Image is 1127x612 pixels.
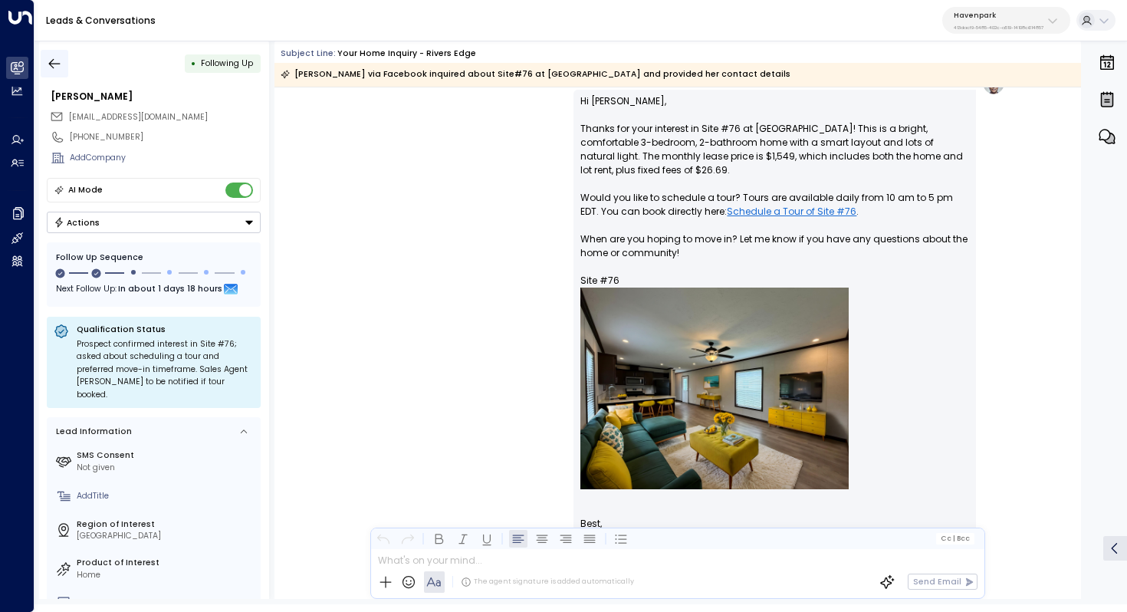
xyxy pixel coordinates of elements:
p: Hi [PERSON_NAME], Thanks for your interest in Site #76 at [GEOGRAPHIC_DATA]! This is a bright, co... [580,94,969,517]
div: [PERSON_NAME] [51,90,261,104]
span: marksheather18@gmail.com [69,111,208,123]
div: [PERSON_NAME] via Facebook inquired about Site#76 at [GEOGRAPHIC_DATA] and provided her contact d... [281,67,790,82]
div: The agent signature is added automatically [461,577,634,587]
p: Havenpark [954,11,1043,20]
div: Your Home Inquiry - Rivers Edge [337,48,476,60]
div: [GEOGRAPHIC_DATA] [77,530,256,542]
div: AddNo. of People [77,597,256,609]
div: [PHONE_NUMBER] [70,131,261,143]
label: Product of Interest [77,557,256,569]
a: Schedule a Tour of Site #76 [727,205,856,219]
img: 783c1af3-b8e1-4b37-973f-c0356ce3c69e [580,288,849,489]
span: [EMAIL_ADDRESS][DOMAIN_NAME] [69,111,208,123]
button: Actions [47,212,261,233]
div: Follow Up Sequence [56,252,251,264]
span: Best, [580,517,602,531]
a: Leads & Conversations [46,14,156,27]
div: Button group with a nested menu [47,212,261,233]
div: AI Mode [68,183,103,198]
span: In about 1 days 18 hours [118,281,222,298]
button: Undo [374,529,393,548]
p: 413dacf9-5485-402c-a519-14108c614857 [954,25,1043,31]
button: Cc|Bcc [936,533,974,544]
div: Not given [77,462,256,474]
span: Subject Line: [281,48,336,59]
p: Qualification Status [77,324,254,335]
div: Home [77,569,256,581]
div: • [191,53,196,74]
label: Region of Interest [77,518,256,531]
span: | [952,535,955,542]
div: Prospect confirmed interest in Site #76; asked about scheduling a tour and preferred move-in time... [77,338,254,402]
button: Havenpark413dacf9-5485-402c-a519-14108c614857 [942,7,1070,34]
div: Actions [54,217,100,228]
label: SMS Consent [77,449,256,462]
button: Redo [398,529,416,548]
div: Next Follow Up: [56,281,251,298]
span: Following Up [201,58,253,69]
span: Cc Bcc [941,535,970,542]
div: AddCompany [70,152,261,164]
div: AddTitle [77,490,256,502]
div: Lead Information [52,426,132,438]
